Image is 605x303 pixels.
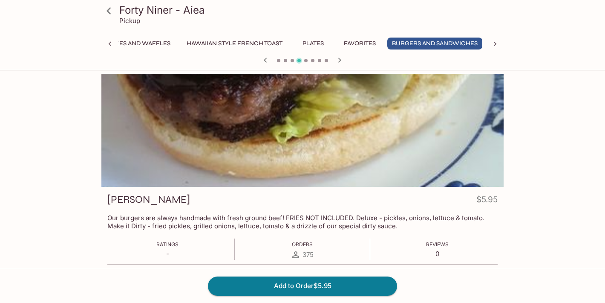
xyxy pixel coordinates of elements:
h3: Forty Niner - Aiea [119,3,500,17]
button: Pancakes and Waffles [90,38,175,50]
button: Plates [294,38,332,50]
h3: [PERSON_NAME] [107,193,190,206]
span: Ratings [156,241,179,248]
button: Hawaiian Style French Toast [182,38,287,50]
p: Our burgers are always handmade with fresh ground beef! FRIES NOT INCLUDED. Deluxe - pickles, oni... [107,214,498,230]
h4: $5.95 [476,193,498,210]
span: Reviews [426,241,449,248]
button: Add to Order$5.95 [208,277,397,295]
span: 375 [302,251,314,259]
p: - [156,250,179,258]
p: 0 [426,250,449,258]
div: TERI BURGER [101,74,504,187]
button: Burgers and Sandwiches [387,38,482,50]
button: Favorites [339,38,380,50]
span: Orders [292,241,313,248]
p: Pickup [119,17,140,25]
